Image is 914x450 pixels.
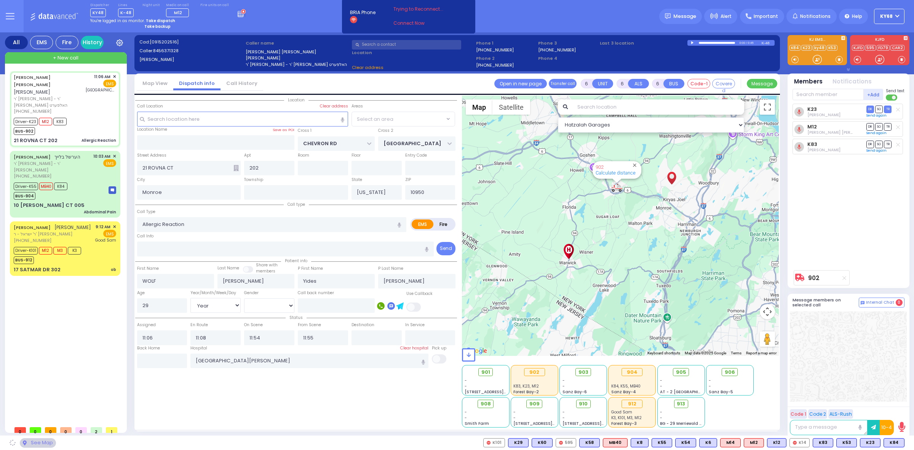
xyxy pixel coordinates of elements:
[800,13,831,20] span: Notifications
[14,137,58,144] div: 21 ROVNA CT 202
[508,438,529,447] div: K29
[562,244,575,259] div: St. Anthony Community Hospital
[14,224,51,231] a: [PERSON_NAME]
[281,258,311,264] span: Patient info
[866,113,887,118] a: Send again
[14,154,51,160] a: [PERSON_NAME]
[850,38,909,43] label: KJFD
[56,36,78,49] div: Fire
[286,315,307,320] span: Status
[884,106,892,113] span: TR
[298,152,309,159] label: Room
[14,89,50,95] span: [PERSON_NAME]
[807,147,840,153] span: Dov Guttman
[91,427,102,433] span: 2
[665,170,678,192] div: WOLF FEUERSTEIN
[721,13,732,20] span: Alert
[53,118,67,125] span: K83
[476,40,535,46] span: Phone 1
[81,138,116,143] div: Allergic Reaction
[699,438,717,447] div: K6
[880,420,894,435] button: 10-4
[538,47,576,53] label: [PHONE_NUMBER]
[433,219,454,229] label: Fire
[675,438,696,447] div: BLS
[538,40,598,46] span: Phone 3
[466,99,492,115] button: Show street map
[886,94,898,101] label: Turn off text
[880,13,893,20] span: ky68
[352,322,374,328] label: Destination
[53,247,67,255] span: M3
[663,79,684,88] button: BUS
[760,99,775,115] button: Toggle fullscreen view
[30,36,53,49] div: EMS
[712,79,735,88] button: Covered
[532,438,553,447] div: BLS
[562,378,565,383] span: -
[352,103,363,109] label: Areas
[866,300,894,305] span: Internal Chat
[190,322,208,328] label: En Route
[578,368,588,376] span: 903
[405,177,411,183] label: ZIP
[596,170,636,176] a: Calculate distance
[14,160,91,173] span: ר' [PERSON_NAME] - ר' [PERSON_NAME]
[464,346,489,356] img: Google
[246,49,350,55] label: [PERSON_NAME] [PERSON_NAME]
[412,219,434,229] label: EMS
[866,106,874,113] span: DR
[611,415,642,421] span: K3, K101, M3, M12
[190,345,207,351] label: Hospital
[190,290,241,296] div: Year/Month/Week/Day
[760,331,775,347] button: Drag Pegman onto the map to open Street View
[378,266,403,272] label: P Last Name
[14,247,38,255] span: Driver-K101
[801,45,812,51] a: K23
[866,141,874,148] span: DR
[562,409,565,415] span: -
[483,438,505,447] div: K101
[813,438,833,447] div: K83
[39,118,52,125] span: M12
[298,266,323,272] label: P First Name
[14,96,83,108] span: ר' [PERSON_NAME] - ר' [PERSON_NAME] האלפערט
[874,9,904,24] button: ky68
[95,237,116,243] span: Good Sam
[137,266,159,272] label: First Name
[39,183,53,190] span: MB40
[513,421,585,426] span: [STREET_ADDRESS][PERSON_NAME]
[660,378,662,383] span: -
[622,400,642,408] div: 912
[352,40,461,50] input: Search a contact
[103,159,116,167] span: EMS
[352,177,362,183] label: State
[790,409,807,419] button: Code 1
[153,48,179,54] span: 8456371328
[746,38,747,47] div: /
[200,3,229,8] label: Fire units on call
[628,79,649,88] button: ALS
[284,202,309,207] span: Call type
[538,55,598,62] span: Phone 4
[660,409,662,415] span: -
[513,409,516,415] span: -
[725,368,735,376] span: 906
[859,298,904,307] button: Internal Chat 0
[579,438,600,447] div: K58
[807,124,817,130] a: M12
[244,152,251,159] label: Apt
[603,438,628,447] div: MB40
[465,409,467,415] span: -
[81,36,104,49] a: History
[146,18,175,24] strong: Take dispatch
[217,265,239,271] label: Last Name
[793,298,859,307] h5: Message members on selected call
[513,383,539,389] span: K83, K23, M12
[793,89,864,100] input: Search member
[652,438,672,447] div: K55
[96,224,110,230] span: 9:12 AM
[767,438,786,447] div: K12
[861,301,864,305] img: comment-alt.png
[106,427,117,433] span: 1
